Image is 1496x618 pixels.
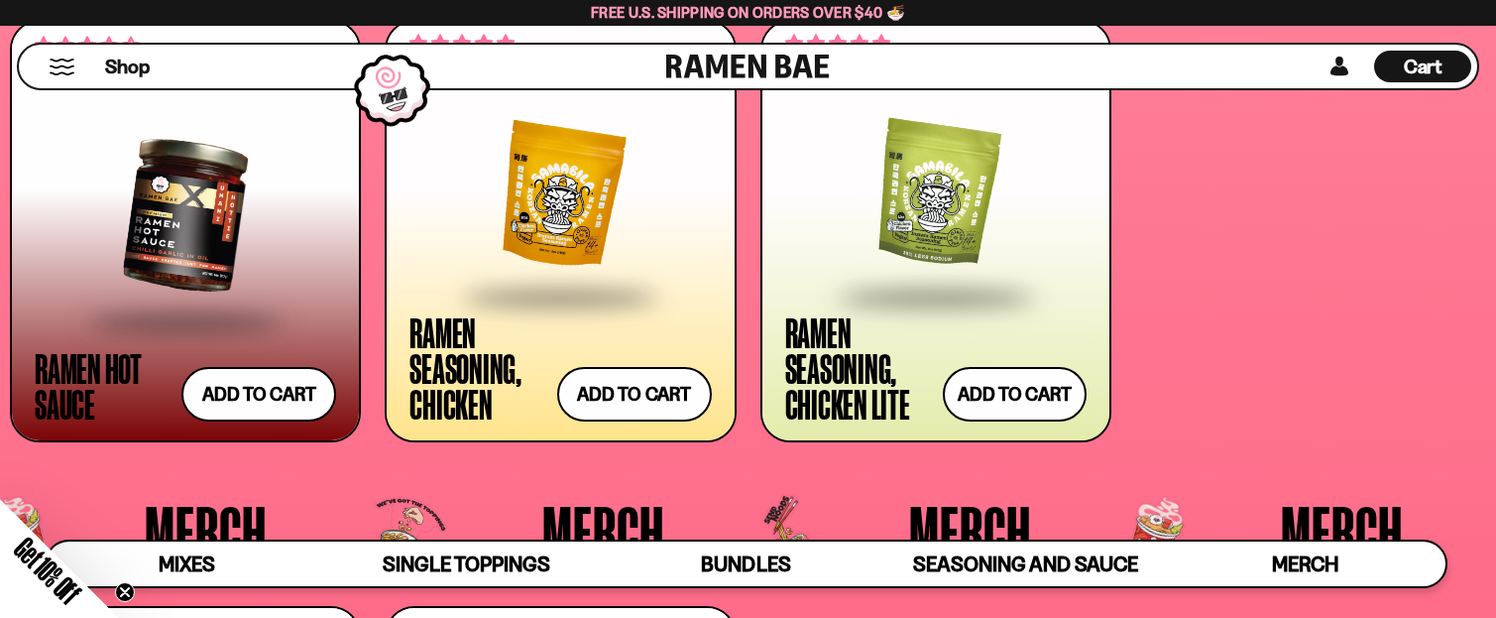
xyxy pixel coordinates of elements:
[105,51,150,82] a: Shop
[909,495,1031,568] span: Merch
[557,367,712,422] button: Add to cart
[701,552,790,576] span: Bundles
[913,552,1138,576] span: Seasoning and Sauce
[1404,55,1442,78] span: Cart
[1166,542,1445,586] a: Merch
[385,20,736,442] a: 4.83 stars 58 reviews $14.99 Ramen Seasoning, Chicken Add to cart
[35,350,172,422] div: Ramen Hot Sauce
[49,59,75,75] button: Mobile Menu Trigger
[1374,45,1471,88] div: Cart
[1281,495,1403,568] span: Merch
[10,20,361,442] a: 4.71 stars 51 reviews $13.99 Ramen Hot Sauce Add to cart
[760,20,1111,442] a: 5.00 stars 33 reviews $14.99 Ramen Seasoning, Chicken Lite Add to cart
[159,552,215,576] span: Mixes
[181,367,336,422] button: Add to cart
[606,542,885,586] a: Bundles
[145,495,267,568] span: Merch
[409,314,546,422] div: Ramen Seasoning, Chicken
[785,314,933,422] div: Ramen Seasoning, Chicken Lite
[47,542,326,586] a: Mixes
[1272,552,1338,576] span: Merch
[886,542,1166,586] a: Seasoning and Sauce
[115,582,135,602] button: Close teaser
[105,54,150,80] span: Shop
[542,495,664,568] span: Merch
[943,367,1087,422] button: Add to cart
[383,552,550,576] span: Single Toppings
[9,532,86,609] span: Get 10% Off
[591,3,905,22] span: Free U.S. Shipping on Orders over $40 🍜
[326,542,606,586] a: Single Toppings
